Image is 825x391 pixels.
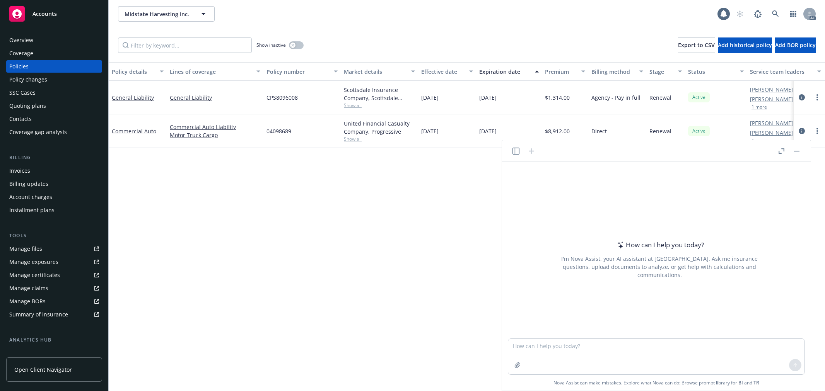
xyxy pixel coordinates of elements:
a: [PERSON_NAME] [750,85,793,93]
div: Premium [545,68,577,76]
a: Contacts [6,113,102,125]
span: Open Client Navigator [14,365,72,374]
a: Coverage [6,47,102,59]
div: Policy number [266,68,329,76]
a: more [813,126,822,136]
span: Nova Assist can make mistakes. Explore what Nova can do: Browse prompt library for and [553,375,759,391]
div: Installment plans [9,204,55,216]
div: Policy details [112,68,155,76]
a: [PERSON_NAME] [750,119,793,127]
button: Service team leaders [747,62,824,81]
div: Manage certificates [9,269,60,281]
span: [DATE] [479,127,497,135]
button: Market details [341,62,418,81]
div: Manage files [9,243,42,255]
div: Invoices [9,165,30,177]
div: Manage exposures [9,256,58,268]
a: SSC Cases [6,87,102,99]
a: Manage exposures [6,256,102,268]
div: Policies [9,60,29,73]
div: Manage claims [9,282,48,294]
span: Add historical policy [718,41,772,49]
a: Accounts [6,3,102,25]
span: Accounts [32,11,57,17]
button: Status [685,62,747,81]
div: I'm Nova Assist, your AI assistant at [GEOGRAPHIC_DATA]. Ask me insurance questions, upload docum... [551,255,768,279]
div: Status [688,68,735,76]
div: Lines of coverage [170,68,252,76]
div: Quoting plans [9,100,46,112]
a: Motor Truck Cargo [170,131,260,139]
a: General Liability [112,94,154,101]
div: Expiration date [479,68,530,76]
div: SSC Cases [9,87,36,99]
div: Stage [649,68,673,76]
button: 1 more [752,138,767,143]
a: Account charges [6,191,102,203]
button: Effective date [418,62,476,81]
a: circleInformation [797,126,806,136]
button: Policy details [109,62,167,81]
span: Direct [591,127,607,135]
span: CPS8096008 [266,93,298,102]
span: Agency - Pay in full [591,93,641,102]
div: Manage BORs [9,295,46,308]
div: Overview [9,34,33,46]
a: Coverage gap analysis [6,126,102,138]
div: Loss summary generator [9,347,73,359]
div: Billing [6,154,102,161]
div: Contacts [9,113,32,125]
a: Installment plans [6,204,102,216]
div: Market details [344,68,407,76]
button: Lines of coverage [167,62,263,81]
a: BI [738,379,743,386]
button: Billing method [588,62,646,81]
a: Manage BORs [6,295,102,308]
a: [PERSON_NAME] [750,95,793,103]
a: circleInformation [797,93,806,102]
div: Summary of insurance [9,308,68,321]
button: Policy number [263,62,341,81]
span: Export to CSV [678,41,715,49]
a: Summary of insurance [6,308,102,321]
a: [PERSON_NAME] [750,129,793,137]
a: Overview [6,34,102,46]
a: Quoting plans [6,100,102,112]
a: Policies [6,60,102,73]
a: Billing updates [6,178,102,190]
a: Switch app [786,6,801,22]
a: Start snowing [732,6,748,22]
input: Filter by keyword... [118,37,252,53]
a: more [813,93,822,102]
a: Loss summary generator [6,347,102,359]
a: Policy changes [6,73,102,86]
span: Active [691,94,707,101]
span: Show inactive [256,42,286,48]
span: Midstate Harvesting Inc. [125,10,191,18]
span: Renewal [649,93,671,102]
a: Search [768,6,783,22]
button: Stage [646,62,685,81]
a: General Liability [170,93,260,102]
div: Effective date [421,68,465,76]
a: Manage claims [6,282,102,294]
span: Active [691,127,707,134]
a: Manage certificates [6,269,102,281]
div: Billing method [591,68,635,76]
a: Commercial Auto Liability [170,123,260,131]
span: Show all [344,102,415,109]
div: Tools [6,232,102,240]
span: Renewal [649,127,671,135]
div: Coverage [9,47,33,59]
div: How can I help you today? [615,240,704,250]
button: Add BOR policy [775,37,816,53]
button: Premium [542,62,588,81]
div: Account charges [9,191,52,203]
button: 1 more [752,105,767,109]
a: Manage files [6,243,102,255]
button: Export to CSV [678,37,715,53]
div: Billing updates [9,178,48,190]
span: Show all [344,136,415,142]
span: Add BOR policy [775,41,816,49]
